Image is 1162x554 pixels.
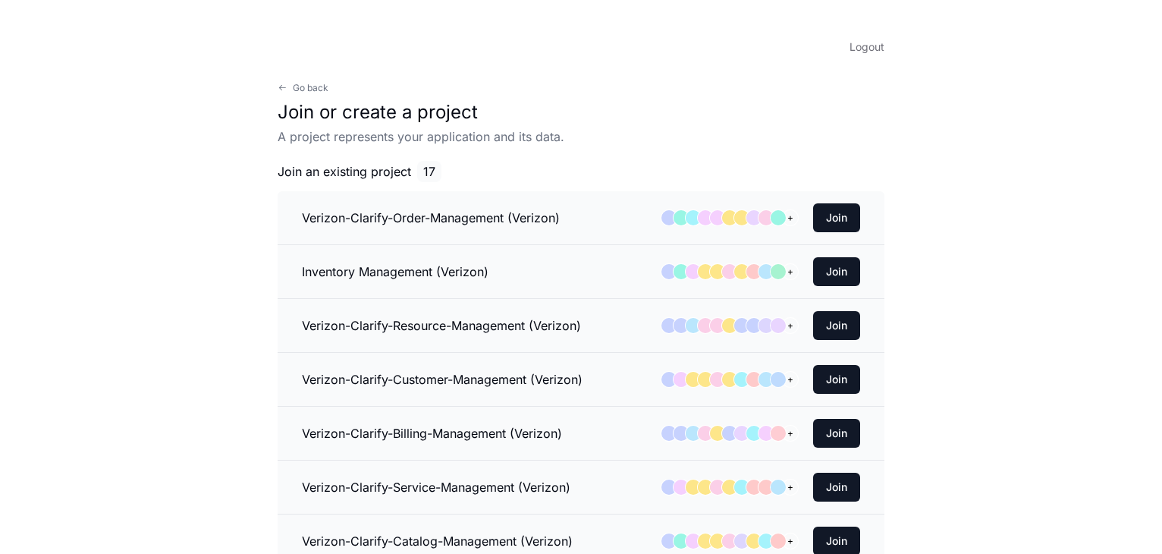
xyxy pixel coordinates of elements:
[302,316,581,335] h3: Verizon-Clarify-Resource-Management (Verizon)
[302,263,488,281] h3: Inventory Management (Verizon)
[417,161,441,182] span: 17
[813,419,860,448] button: Join
[813,473,860,502] button: Join
[783,480,798,495] div: +
[783,534,798,549] div: +
[813,257,860,286] button: Join
[278,82,328,94] button: Go back
[813,311,860,340] button: Join
[278,100,884,124] h1: Join or create a project
[278,162,411,181] span: Join an existing project
[813,365,860,394] button: Join
[783,372,798,387] div: +
[302,478,570,496] h3: Verizon-Clarify-Service-Management (Verizon)
[783,264,798,279] div: +
[813,203,860,232] button: Join
[302,209,560,227] h3: Verizon-Clarify-Order-Management (Verizon)
[850,36,884,58] button: Logout
[278,127,884,146] p: A project represents your application and its data.
[302,424,562,442] h3: Verizon-Clarify-Billing-Management (Verizon)
[783,210,798,225] div: +
[783,426,798,441] div: +
[783,318,798,333] div: +
[293,82,328,94] span: Go back
[302,532,573,550] h3: Verizon-Clarify-Catalog-Management (Verizon)
[302,370,583,389] h3: Verizon-Clarify-Customer-Management (Verizon)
